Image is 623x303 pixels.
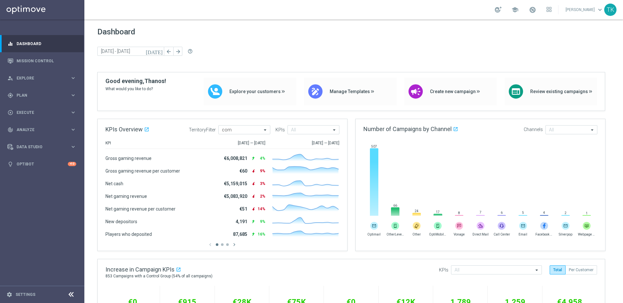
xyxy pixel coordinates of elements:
[70,144,76,150] i: keyboard_arrow_right
[7,92,70,98] div: Plan
[17,52,76,69] a: Mission Control
[7,93,77,98] button: gps_fixed Plan keyboard_arrow_right
[7,35,76,52] div: Dashboard
[6,292,12,297] i: settings
[7,127,70,133] div: Analyze
[17,111,70,115] span: Execute
[7,75,13,81] i: person_search
[17,76,70,80] span: Explore
[7,155,76,173] div: Optibot
[604,4,617,16] div: TK
[17,35,76,52] a: Dashboard
[70,75,76,81] i: keyboard_arrow_right
[17,93,70,97] span: Plan
[70,92,76,98] i: keyboard_arrow_right
[7,162,77,167] button: lightbulb Optibot +10
[70,109,76,115] i: keyboard_arrow_right
[17,145,70,149] span: Data Studio
[7,76,77,81] button: person_search Explore keyboard_arrow_right
[565,5,604,15] a: [PERSON_NAME]keyboard_arrow_down
[7,41,77,46] button: equalizer Dashboard
[7,110,13,115] i: play_circle_outline
[7,110,77,115] button: play_circle_outline Execute keyboard_arrow_right
[7,41,13,47] i: equalizer
[17,155,68,173] a: Optibot
[7,127,13,133] i: track_changes
[7,161,13,167] i: lightbulb
[17,128,70,132] span: Analyze
[7,144,70,150] div: Data Studio
[68,162,76,166] div: +10
[7,110,70,115] div: Execute
[7,58,77,64] button: Mission Control
[7,127,77,132] button: track_changes Analyze keyboard_arrow_right
[7,75,70,81] div: Explore
[511,6,519,13] span: school
[7,52,76,69] div: Mission Control
[596,6,604,13] span: keyboard_arrow_down
[70,127,76,133] i: keyboard_arrow_right
[16,293,35,297] a: Settings
[7,92,13,98] i: gps_fixed
[7,144,77,150] button: Data Studio keyboard_arrow_right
